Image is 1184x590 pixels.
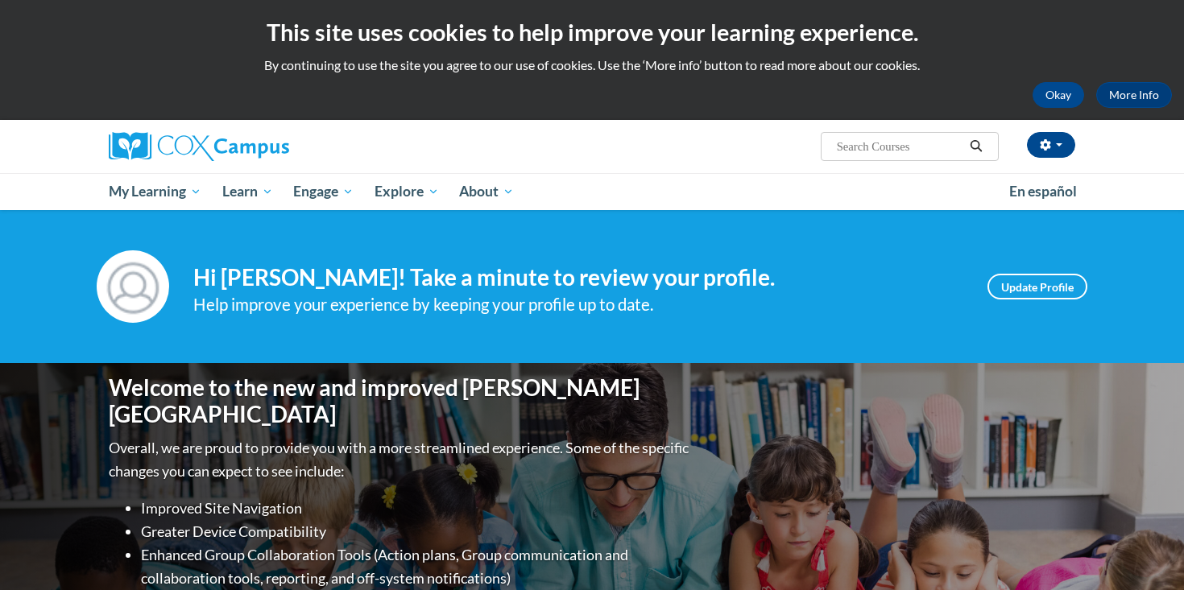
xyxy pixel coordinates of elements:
span: Engage [293,182,354,201]
a: Cox Campus [109,132,415,161]
a: En español [999,175,1087,208]
input: Search Courses [835,137,964,156]
h2: This site uses cookies to help improve your learning experience. [12,16,1172,48]
img: Cox Campus [109,132,289,161]
button: Account Settings [1027,132,1075,158]
a: Update Profile [987,274,1087,299]
li: Enhanced Group Collaboration Tools (Action plans, Group communication and collaboration tools, re... [141,543,693,590]
a: Engage [283,173,364,210]
li: Greater Device Compatibility [141,520,693,543]
a: Learn [212,173,284,210]
div: Main menu [85,173,1099,210]
a: More Info [1096,82,1172,108]
button: Okay [1033,82,1084,108]
span: My Learning [109,182,201,201]
p: Overall, we are proud to provide you with a more streamlined experience. Some of the specific cha... [109,436,693,483]
img: Profile Image [97,250,169,323]
div: Help improve your experience by keeping your profile up to date. [193,291,963,318]
a: About [449,173,525,210]
a: My Learning [98,173,212,210]
span: Explore [375,182,439,201]
span: En español [1009,183,1077,200]
iframe: Button to launch messaging window [1120,526,1171,577]
p: By continuing to use the site you agree to our use of cookies. Use the ‘More info’ button to read... [12,56,1172,74]
h4: Hi [PERSON_NAME]! Take a minute to review your profile. [193,264,963,291]
a: Explore [364,173,449,210]
button: Search [964,137,988,156]
span: Learn [222,182,273,201]
span: About [459,182,514,201]
h1: Welcome to the new and improved [PERSON_NAME][GEOGRAPHIC_DATA] [109,374,693,428]
li: Improved Site Navigation [141,497,693,520]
